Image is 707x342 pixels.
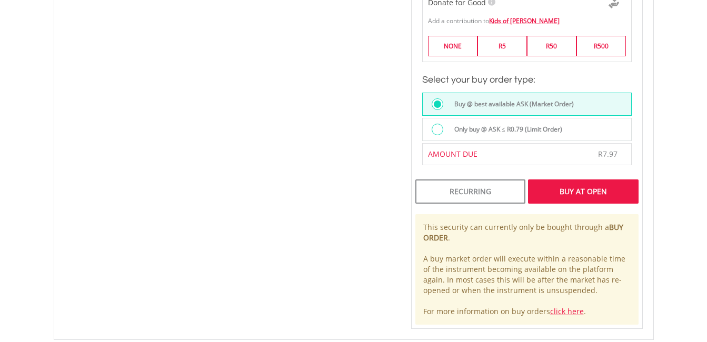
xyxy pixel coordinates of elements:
[423,222,623,243] b: BUY ORDER
[477,36,527,56] label: R5
[415,214,639,325] div: This security can currently only be bought through a . A buy market order will execute within a r...
[550,306,584,316] a: click here
[448,98,574,110] label: Buy @ best available ASK (Market Order)
[448,124,562,135] label: Only buy @ ASK ≤ R0.79 (Limit Order)
[598,149,618,159] span: R7.97
[576,36,626,56] label: R500
[428,36,477,56] label: NONE
[428,149,477,159] span: AMOUNT DUE
[423,11,631,25] div: Add a contribution to
[422,73,632,87] h3: Select your buy order type:
[528,179,638,204] div: Buy At Open
[489,16,560,25] a: Kids of [PERSON_NAME]
[527,36,576,56] label: R50
[415,179,525,204] div: Recurring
